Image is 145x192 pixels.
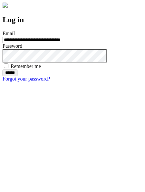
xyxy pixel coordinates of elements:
[11,63,41,69] label: Remember me
[3,43,22,49] label: Password
[3,76,50,82] a: Forgot your password?
[3,3,8,8] img: logo-4e3dc11c47720685a147b03b5a06dd966a58ff35d612b21f08c02c0306f2b779.png
[3,31,15,36] label: Email
[3,15,142,24] h2: Log in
